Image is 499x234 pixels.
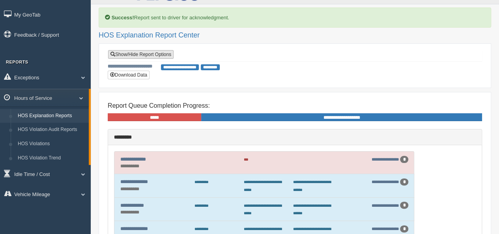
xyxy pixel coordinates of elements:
a: HOS Violation Audit Reports [14,123,89,137]
button: Download Data [108,71,150,79]
h4: Report Queue Completion Progress: [108,102,482,109]
div: Report sent to driver for acknowledgment. [99,7,491,28]
h2: HOS Explanation Report Center [99,32,491,39]
a: HOS Explanation Reports [14,109,89,123]
a: Show/Hide Report Options [108,50,174,59]
b: Success! [112,15,134,21]
a: HOS Violations [14,137,89,151]
a: HOS Violation Trend [14,151,89,165]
